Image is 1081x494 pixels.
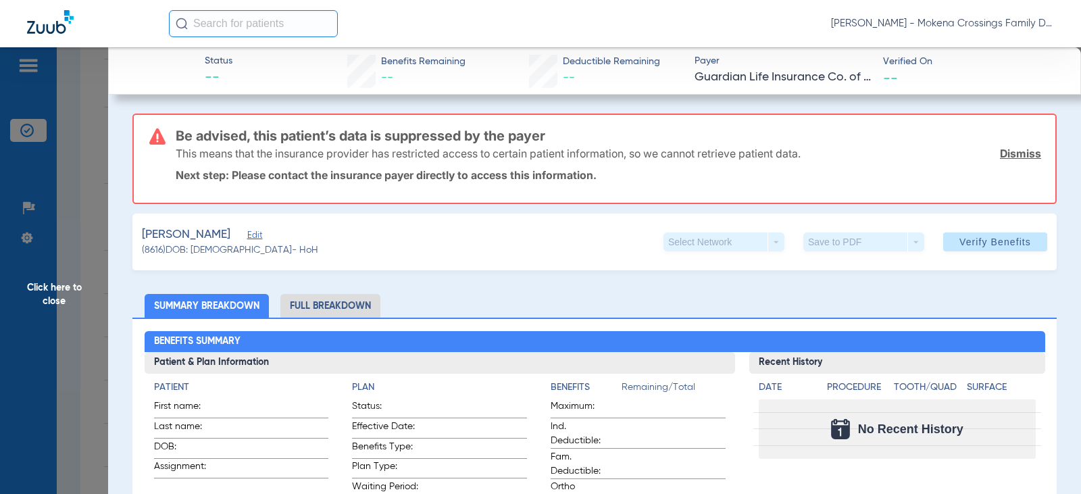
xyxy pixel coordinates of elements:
[695,69,871,86] span: Guardian Life Insurance Co. of America
[205,69,232,88] span: --
[831,419,850,439] img: Calendar
[176,18,188,30] img: Search Icon
[551,380,622,395] h4: Benefits
[883,70,898,84] span: --
[622,380,726,399] span: Remaining/Total
[154,420,220,438] span: Last name:
[27,10,74,34] img: Zuub Logo
[827,380,888,395] h4: Procedure
[967,380,1035,399] app-breakdown-title: Surface
[280,294,380,318] li: Full Breakdown
[247,230,259,243] span: Edit
[759,380,815,395] h4: Date
[1000,147,1041,160] a: Dismiss
[352,440,418,458] span: Benefits Type:
[563,72,575,84] span: --
[154,460,220,478] span: Assignment:
[352,460,418,478] span: Plan Type:
[894,380,962,395] h4: Tooth/Quad
[967,380,1035,395] h4: Surface
[858,422,963,436] span: No Recent History
[169,10,338,37] input: Search for patients
[149,128,166,145] img: error-icon
[894,380,962,399] app-breakdown-title: Tooth/Quad
[176,129,1041,143] h3: Be advised, this patient’s data is suppressed by the payer
[154,440,220,458] span: DOB:
[381,72,393,84] span: --
[142,243,318,257] span: (8616) DOB: [DEMOGRAPHIC_DATA] - HoH
[154,399,220,418] span: First name:
[205,54,232,68] span: Status
[551,399,617,418] span: Maximum:
[176,147,801,160] p: This means that the insurance provider has restricted access to certain patient information, so w...
[883,55,1059,69] span: Verified On
[749,352,1045,374] h3: Recent History
[831,17,1054,30] span: [PERSON_NAME] - Mokena Crossings Family Dental
[759,380,815,399] app-breakdown-title: Date
[827,380,888,399] app-breakdown-title: Procedure
[145,331,1045,353] h2: Benefits Summary
[154,380,329,395] h4: Patient
[381,55,466,69] span: Benefits Remaining
[959,237,1031,247] span: Verify Benefits
[695,54,871,68] span: Payer
[943,232,1047,251] button: Verify Benefits
[551,450,617,478] span: Fam. Deductible:
[352,380,527,395] h4: Plan
[145,352,736,374] h3: Patient & Plan Information
[145,294,269,318] li: Summary Breakdown
[551,380,622,399] app-breakdown-title: Benefits
[352,420,418,438] span: Effective Date:
[176,168,1041,182] p: Next step: Please contact the insurance payer directly to access this information.
[352,399,418,418] span: Status:
[142,226,230,243] span: [PERSON_NAME]
[551,420,617,448] span: Ind. Deductible:
[563,55,660,69] span: Deductible Remaining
